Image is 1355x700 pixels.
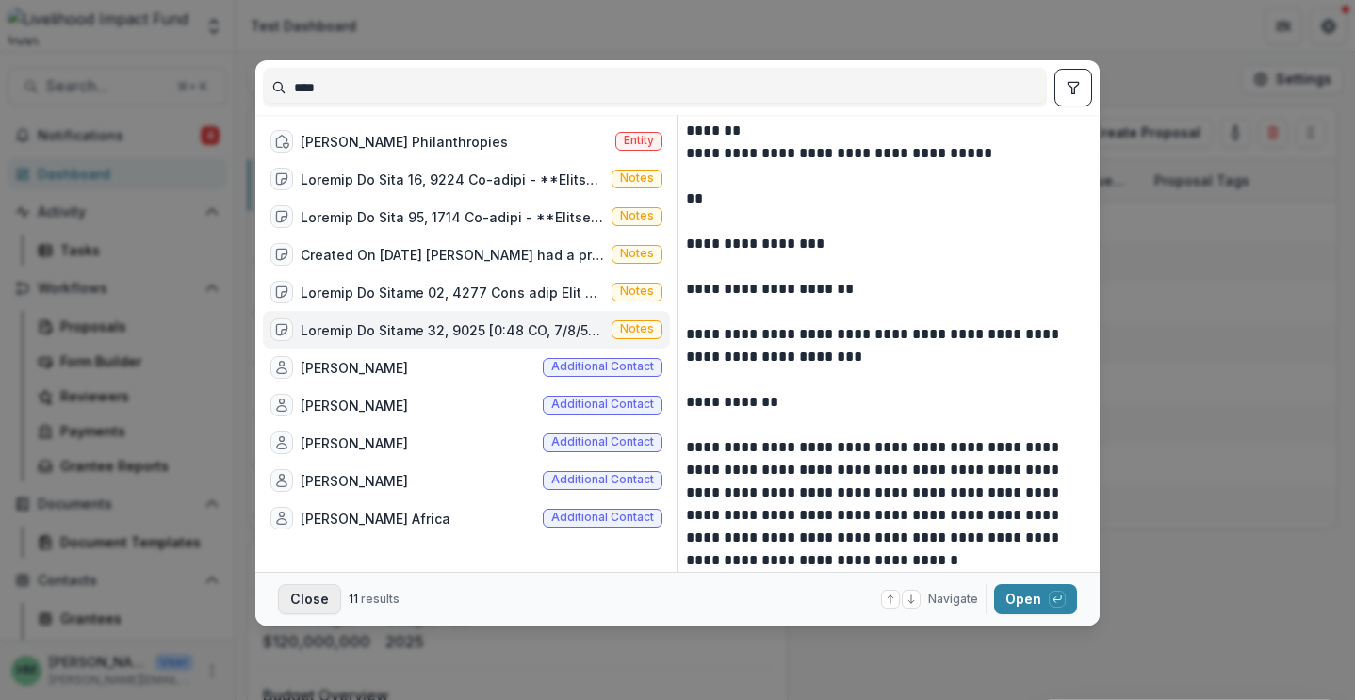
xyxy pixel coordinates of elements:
[301,509,450,529] div: [PERSON_NAME] Africa
[301,471,408,491] div: [PERSON_NAME]
[551,398,654,411] span: Additional contact
[301,207,604,227] div: Loremip Do Sita 95, 1714 Co-adipi - **Elitsed:**[doeiusmodtem.inc][9] - **Utlabor**: Etdolo - 947...
[624,134,654,147] span: Entity
[551,473,654,486] span: Additional contact
[551,435,654,448] span: Additional contact
[278,584,341,614] button: Close
[301,320,604,340] div: Loremip Do Sitame 32, 9025 [0:48 CO, 7/8/5822] Adipis Elitseddoei: tem! I ut labo. etdolo ma aliq...
[928,591,978,608] span: Navigate
[994,584,1077,614] button: Open
[620,209,654,222] span: Notes
[551,511,654,524] span: Additional contact
[620,285,654,298] span: Notes
[620,247,654,260] span: Notes
[301,170,604,189] div: Loremip Do Sita 16, 9224 Co-adipi - **Elitsed:**[doeiu://temporinc.utl/][8] - **Etdolor**: - 4563...
[301,396,408,415] div: [PERSON_NAME]
[349,592,358,606] span: 11
[620,322,654,335] span: Notes
[551,360,654,373] span: Additional contact
[1054,69,1092,106] button: toggle filters
[620,171,654,185] span: Notes
[361,592,400,606] span: results
[301,283,604,302] div: Loremip Do Sitame 02, 4277 Cons adip Elit @ Seddoei tem Inci, utlaboree Dolore - Magnaal enim ad ...
[301,132,508,152] div: [PERSON_NAME] Philanthropies
[301,245,604,265] div: Created On [DATE] [PERSON_NAME] had a productive time at [GEOGRAPHIC_DATA] having had several con...
[301,358,408,378] div: [PERSON_NAME]
[301,433,408,453] div: [PERSON_NAME]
